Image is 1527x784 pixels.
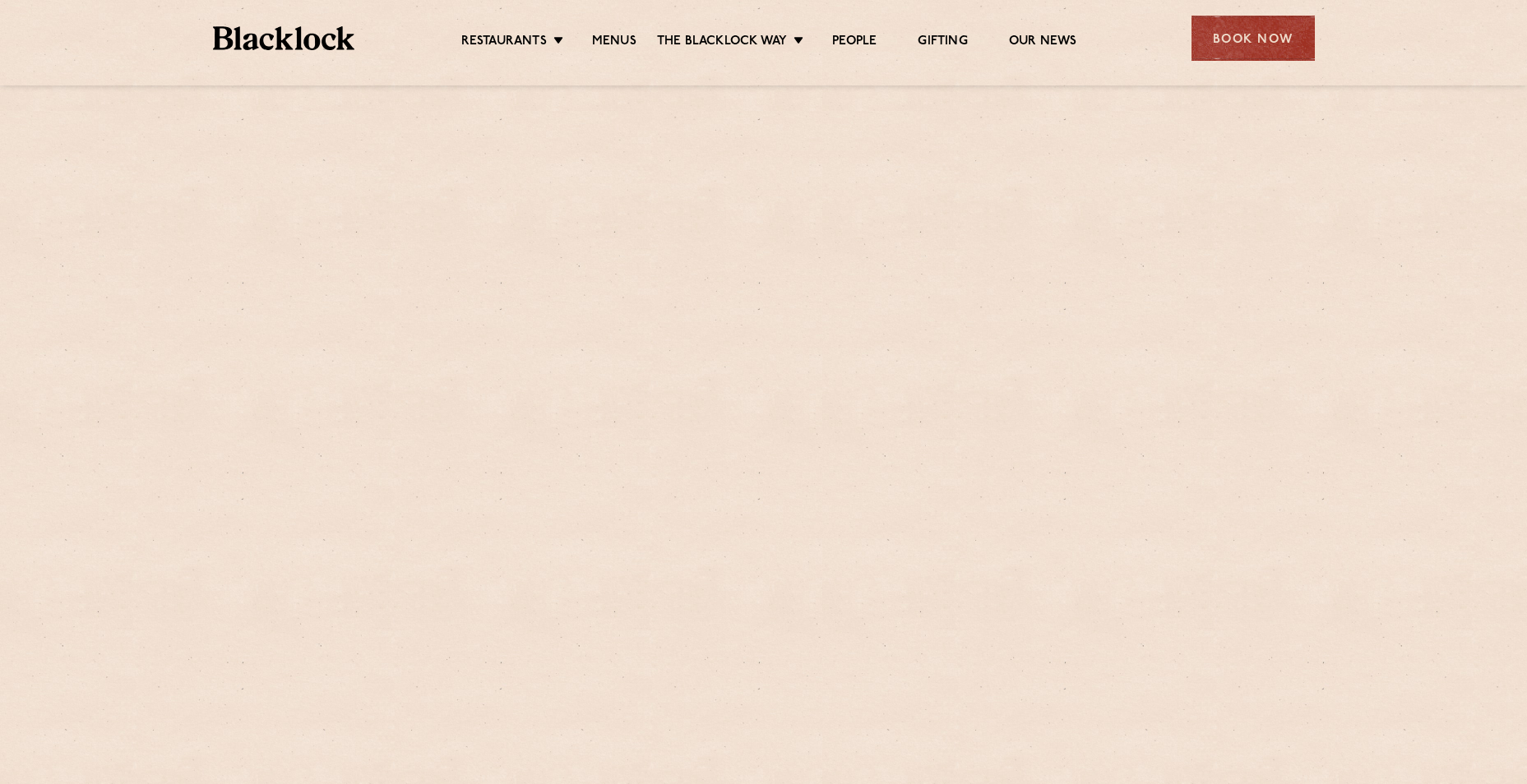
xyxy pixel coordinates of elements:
[1192,16,1315,61] div: Book Now
[592,34,636,52] a: Menus
[918,34,967,52] a: Gifting
[461,34,547,52] a: Restaurants
[1009,34,1077,52] a: Our News
[657,34,787,52] a: The Blacklock Way
[832,34,877,52] a: People
[213,26,355,50] img: BL_Textured_Logo-footer-cropped.svg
